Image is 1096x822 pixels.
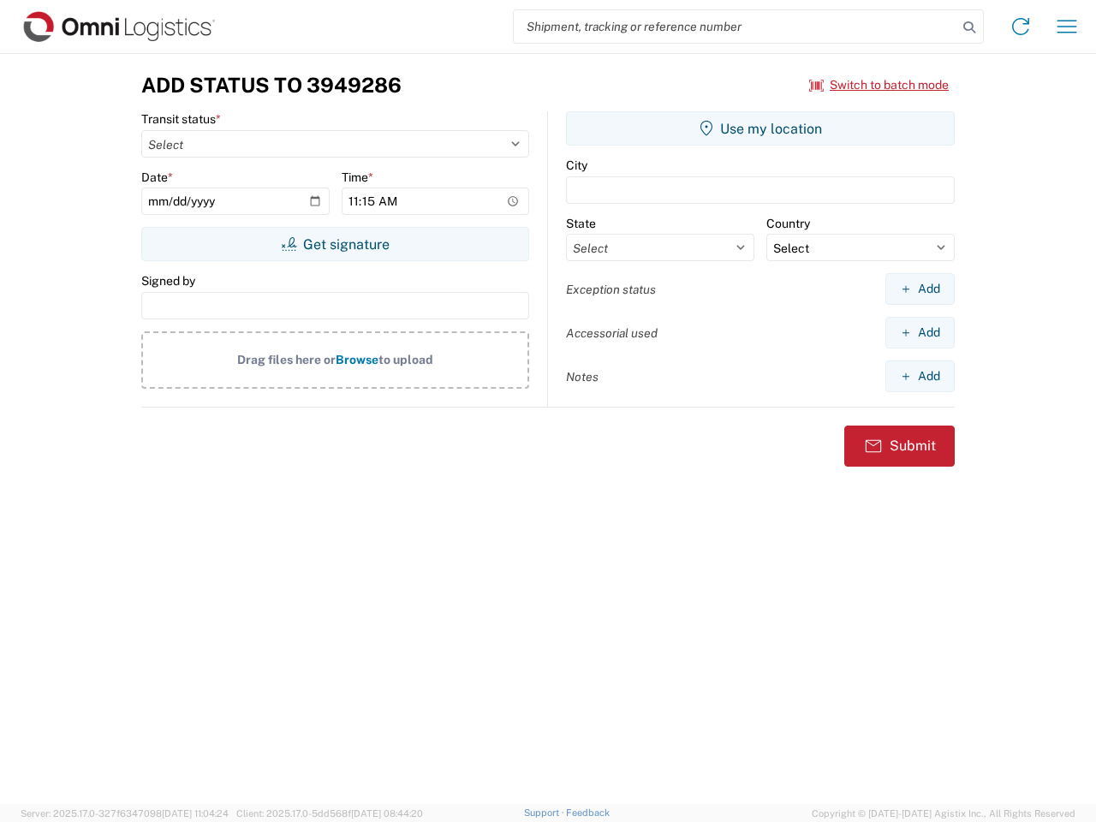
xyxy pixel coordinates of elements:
[162,808,229,819] span: [DATE] 11:04:24
[809,71,949,99] button: Switch to batch mode
[885,360,955,392] button: Add
[812,806,1075,821] span: Copyright © [DATE]-[DATE] Agistix Inc., All Rights Reserved
[351,808,423,819] span: [DATE] 08:44:20
[566,369,599,384] label: Notes
[566,325,658,341] label: Accessorial used
[141,170,173,185] label: Date
[336,353,378,366] span: Browse
[236,808,423,819] span: Client: 2025.17.0-5dd568f
[514,10,957,43] input: Shipment, tracking or reference number
[141,73,402,98] h3: Add Status to 3949286
[566,807,610,818] a: Feedback
[141,273,195,289] label: Signed by
[141,227,529,261] button: Get signature
[566,111,955,146] button: Use my location
[566,216,596,231] label: State
[342,170,373,185] label: Time
[566,158,587,173] label: City
[766,216,810,231] label: Country
[237,353,336,366] span: Drag files here or
[566,282,656,297] label: Exception status
[885,273,955,305] button: Add
[21,808,229,819] span: Server: 2025.17.0-327f6347098
[378,353,433,366] span: to upload
[141,111,221,127] label: Transit status
[885,317,955,348] button: Add
[524,807,567,818] a: Support
[844,426,955,467] button: Submit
